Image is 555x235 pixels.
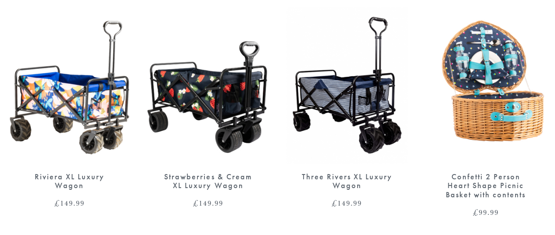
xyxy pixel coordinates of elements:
[193,198,199,208] span: £
[193,198,223,208] bdi: 149.99
[440,172,531,199] div: Confetti 2 Person Heart Shape Picnic Basket with contents
[302,172,392,190] div: Three Rivers XL Luxury Wagon
[332,198,337,208] span: £
[24,172,115,190] div: Riviera XL Luxury Wagon
[163,172,253,190] div: Strawberries & Cream XL Luxury Wagon
[147,7,269,163] img: Strawberries & Cream XL Luxury Wagon
[425,7,546,163] img: 2 Person Heart Shape Picnic Basket
[147,7,269,207] a: Strawberries & Cream XL Luxury Wagon Strawberries & Cream XL Luxury Wagon £149.99
[425,7,546,216] a: 2 Person Heart Shape Picnic Basket Confetti 2 Person Heart Shape Picnic Basket with contents £99.99
[286,7,408,207] a: Three Rivers XL Wagon camping, festivals, family picnics Three Rivers XL Luxury Wagon £149.99
[473,207,498,217] bdi: 99.99
[286,7,408,163] img: Three Rivers XL Wagon camping, festivals, family picnics
[9,7,130,163] img: Riviera XL Luxury Wagon Cart Camping trolley Festival Trolley
[54,198,60,208] span: £
[332,198,362,208] bdi: 149.99
[9,7,130,207] a: Riviera XL Luxury Wagon Cart Camping trolley Festival Trolley Riviera XL Luxury Wagon £149.99
[473,207,478,217] span: £
[54,198,85,208] bdi: 149.99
